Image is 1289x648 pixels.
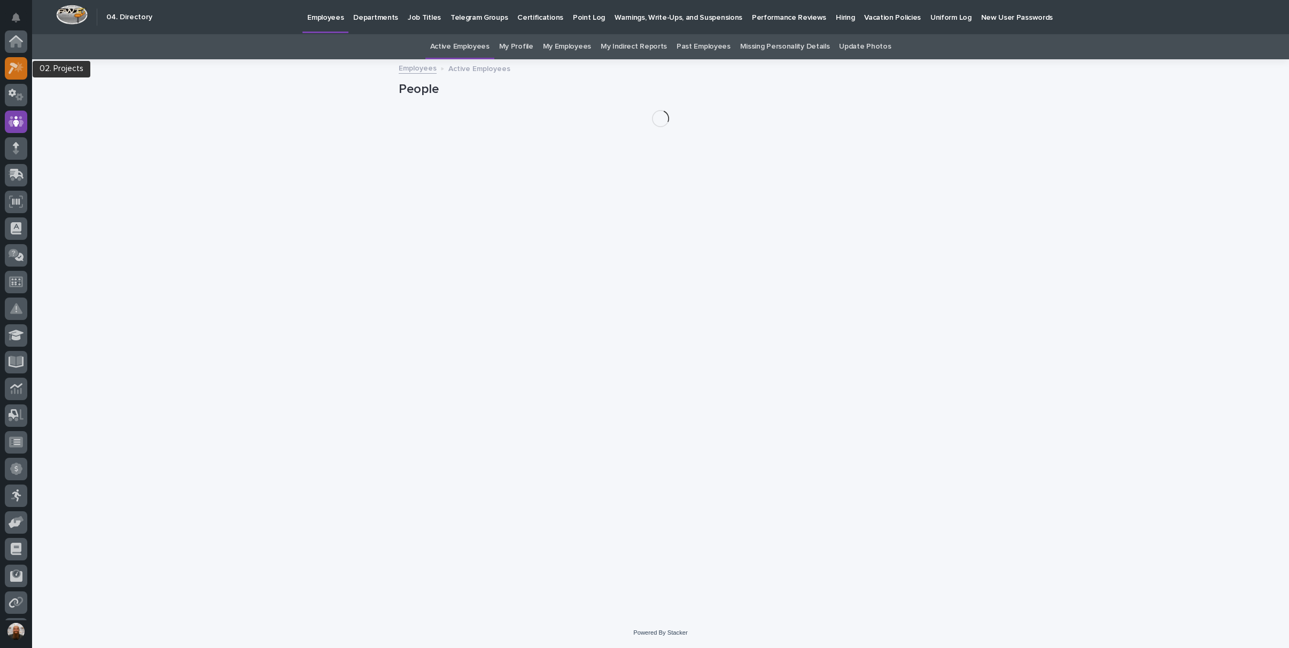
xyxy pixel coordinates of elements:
a: My Indirect Reports [601,34,667,59]
h1: People [399,82,922,97]
a: Active Employees [430,34,490,59]
p: Active Employees [448,62,510,74]
a: Update Photos [839,34,891,59]
button: users-avatar [5,620,27,643]
button: Notifications [5,6,27,29]
a: Missing Personality Details [740,34,830,59]
h2: 04. Directory [106,13,152,22]
img: Workspace Logo [56,5,88,25]
a: Employees [399,61,437,74]
div: Notifications [13,13,27,30]
a: Past Employees [677,34,731,59]
a: My Employees [543,34,591,59]
a: My Profile [499,34,533,59]
a: Powered By Stacker [633,629,687,636]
